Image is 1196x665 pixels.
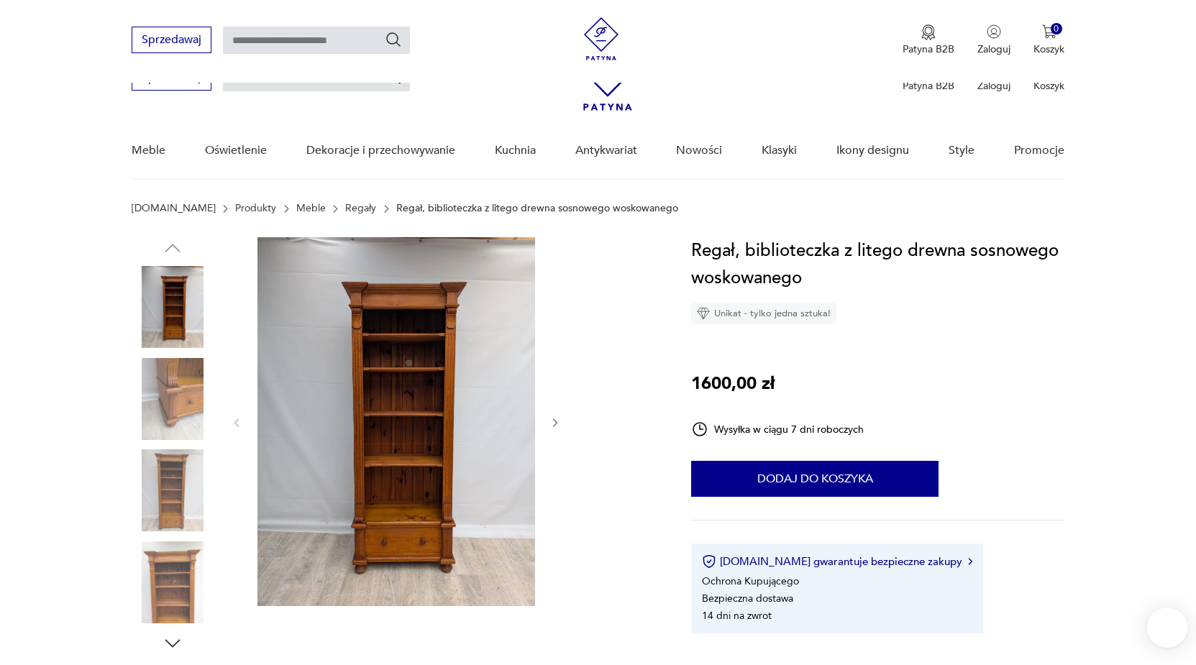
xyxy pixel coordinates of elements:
[132,358,214,440] img: Zdjęcie produktu Regał, biblioteczka z litego drewna sosnowego woskowanego
[1033,79,1064,93] p: Koszyk
[257,237,535,606] img: Zdjęcie produktu Regał, biblioteczka z litego drewna sosnowego woskowanego
[836,123,909,178] a: Ikony designu
[1014,123,1064,178] a: Promocje
[1033,24,1064,56] button: 0Koszyk
[903,24,954,56] button: Patyna B2B
[132,266,214,348] img: Zdjęcie produktu Regał, biblioteczka z litego drewna sosnowego woskowanego
[132,36,211,46] a: Sprzedawaj
[921,24,936,40] img: Ikona medalu
[575,123,637,178] a: Antykwariat
[903,42,954,56] p: Patyna B2B
[1051,23,1063,35] div: 0
[495,123,536,178] a: Kuchnia
[762,123,797,178] a: Klasyki
[1033,42,1064,56] p: Koszyk
[132,203,216,214] a: [DOMAIN_NAME]
[580,17,623,60] img: Patyna - sklep z meblami i dekoracjami vintage
[697,307,710,320] img: Ikona diamentu
[396,203,678,214] p: Regał, biblioteczka z litego drewna sosnowego woskowanego
[691,461,939,497] button: Dodaj do koszyka
[345,203,376,214] a: Regały
[903,79,954,93] p: Patyna B2B
[702,574,799,588] li: Ochrona Kupującego
[977,79,1010,93] p: Zaloguj
[691,303,836,324] div: Unikat - tylko jedna sztuka!
[691,421,864,438] div: Wysyłka w ciągu 7 dni roboczych
[702,609,772,623] li: 14 dni na zwrot
[691,237,1064,292] h1: Regał, biblioteczka z litego drewna sosnowego woskowanego
[296,203,326,214] a: Meble
[977,24,1010,56] button: Zaloguj
[235,203,276,214] a: Produkty
[702,592,793,605] li: Bezpieczna dostawa
[702,554,716,569] img: Ikona certyfikatu
[306,123,455,178] a: Dekoracje i przechowywanie
[968,558,972,565] img: Ikona strzałki w prawo
[132,123,165,178] a: Meble
[903,24,954,56] a: Ikona medaluPatyna B2B
[132,449,214,531] img: Zdjęcie produktu Regał, biblioteczka z litego drewna sosnowego woskowanego
[132,27,211,53] button: Sprzedawaj
[691,370,775,398] p: 1600,00 zł
[977,42,1010,56] p: Zaloguj
[132,73,211,83] a: Sprzedawaj
[205,123,267,178] a: Oświetlenie
[1042,24,1056,39] img: Ikona koszyka
[987,24,1001,39] img: Ikonka użytkownika
[132,541,214,623] img: Zdjęcie produktu Regał, biblioteczka z litego drewna sosnowego woskowanego
[702,554,972,569] button: [DOMAIN_NAME] gwarantuje bezpieczne zakupy
[1147,607,1187,648] iframe: Smartsupp widget button
[949,123,974,178] a: Style
[385,31,402,48] button: Szukaj
[676,123,722,178] a: Nowości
